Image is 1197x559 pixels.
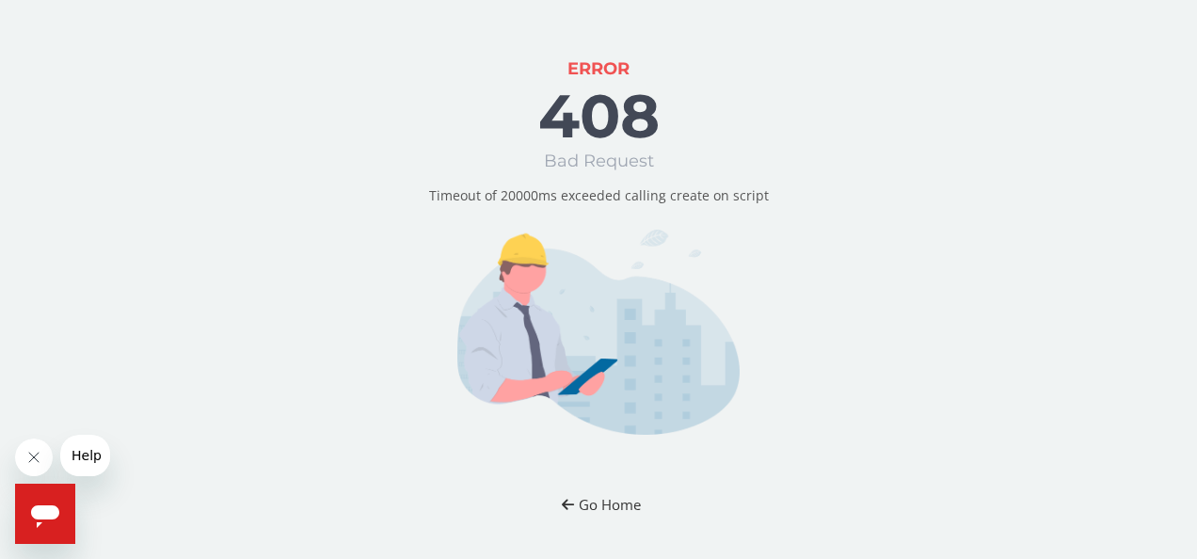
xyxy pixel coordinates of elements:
[544,152,654,171] h1: Bad Request
[15,484,75,544] iframe: Button to launch messaging window
[15,439,53,476] iframe: Close message
[538,83,660,149] h1: 408
[60,435,110,476] iframe: Message from company
[567,60,630,79] h1: ERROR
[544,487,654,522] button: Go Home
[429,186,769,205] p: Timeout of 20000ms exceeded calling create on script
